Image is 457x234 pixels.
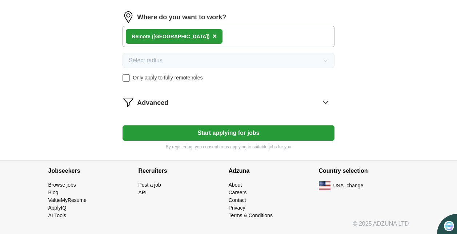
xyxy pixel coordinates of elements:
[212,32,217,40] span: ×
[48,205,67,211] a: ApplyIQ
[229,212,273,218] a: Terms & Conditions
[123,125,334,141] button: Start applying for jobs
[229,190,247,195] a: Careers
[229,205,245,211] a: Privacy
[229,182,242,188] a: About
[123,74,130,82] input: Only apply to fully remote roles
[212,31,217,42] button: ×
[132,33,209,40] div: Remote ([GEOGRAPHIC_DATA])
[319,161,409,181] h4: Country selection
[123,11,134,23] img: location.png
[43,219,415,234] div: © 2025 ADZUNA LTD
[139,190,147,195] a: API
[133,74,203,82] span: Only apply to fully remote roles
[229,197,246,203] a: Contact
[129,56,163,65] span: Select radius
[123,96,134,108] img: filter
[346,182,363,190] button: change
[48,190,59,195] a: Blog
[48,182,76,188] a: Browse jobs
[137,12,226,22] label: Where do you want to work?
[139,182,161,188] a: Post a job
[319,181,330,190] img: US flag
[48,212,67,218] a: AI Tools
[333,182,344,190] span: USA
[123,144,334,150] p: By registering, you consent to us applying to suitable jobs for you
[137,98,168,108] span: Advanced
[48,197,87,203] a: ValueMyResume
[123,53,334,68] button: Select radius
